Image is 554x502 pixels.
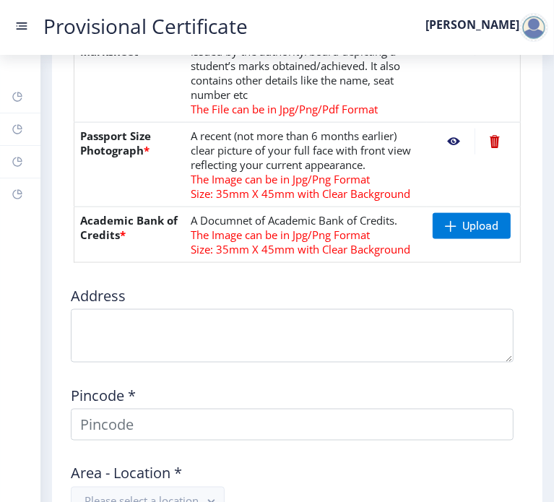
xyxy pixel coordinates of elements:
[433,129,475,155] nb-action: View File
[71,389,136,403] label: Pincode *
[191,242,411,256] span: Size: 35mm X 45mm with Clear Background
[71,467,182,481] label: Area - Location *
[74,123,186,207] th: Passport Size Photograph
[186,207,427,263] td: A Documnet of Academic Bank of Credits.
[191,186,411,201] span: Size: 35mm X 45mm with Clear Background
[29,19,262,34] a: Provisional Certificate
[74,207,186,263] th: Academic Bank of Credits
[191,172,371,186] span: The Image can be in Jpg/Png Format
[462,219,498,233] span: Upload
[74,24,186,123] th: SemesterSix Marksheet
[191,228,371,242] span: The Image can be in Jpg/Png Format
[425,19,519,30] label: [PERSON_NAME]
[186,123,427,207] td: A recent (not more than 6 months earlier) clear picture of your full face with front view reflect...
[71,289,126,303] label: Address
[191,102,378,116] span: The File can be in Jpg/Png/Pdf Format
[71,409,514,441] input: Pincode
[475,129,514,155] nb-action: Delete File
[186,24,427,123] td: Marksheet refers to the statement of marks issued by the authority/board depicting a student’s ma...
